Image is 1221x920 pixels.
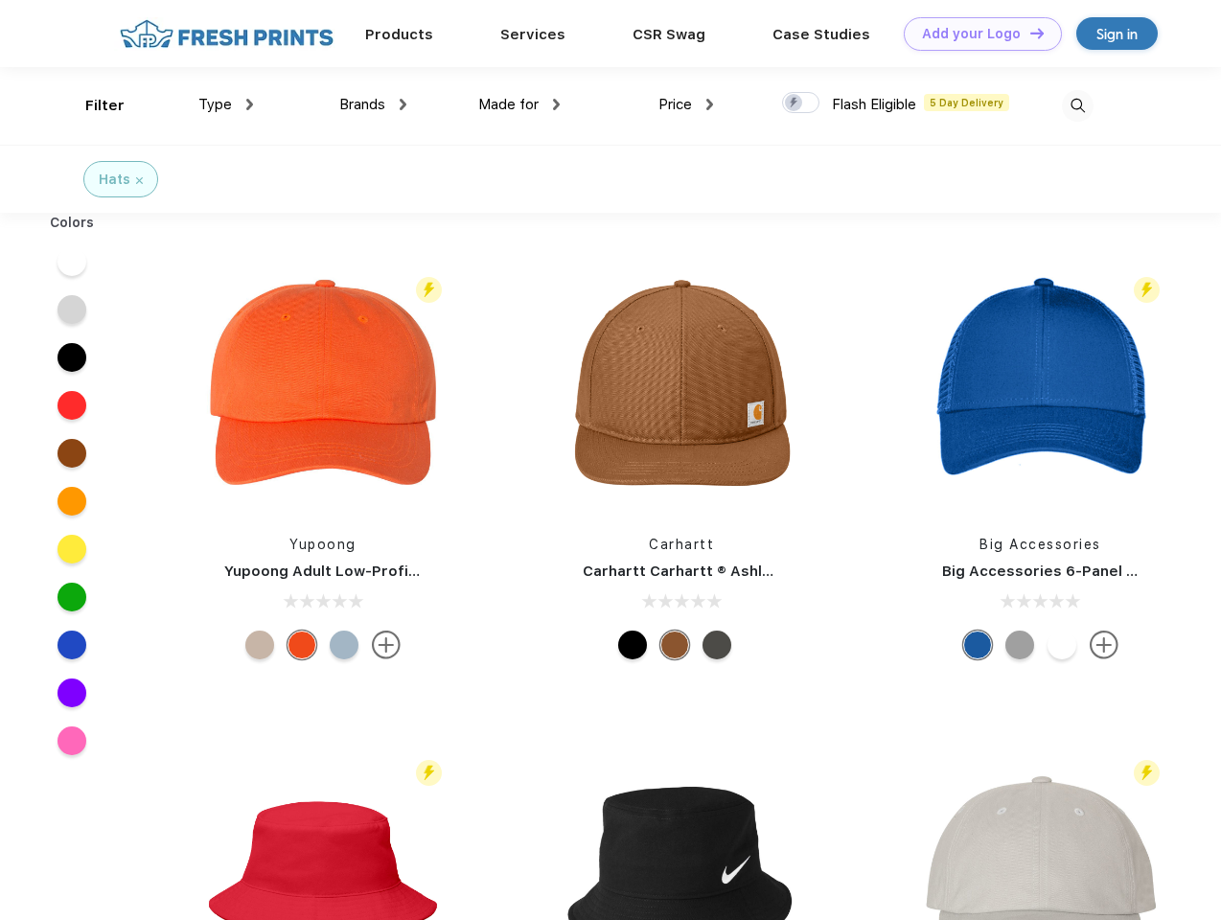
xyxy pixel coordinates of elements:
[1134,760,1160,786] img: flash_active_toggle.svg
[583,563,821,580] a: Carhartt Carhartt ® Ashland Cap
[330,631,358,659] div: Light Blue
[1096,23,1138,45] div: Sign in
[478,96,539,113] span: Made for
[553,99,560,110] img: dropdown.png
[1076,17,1158,50] a: Sign in
[1005,631,1034,659] div: Light Gray
[649,537,714,552] a: Carhartt
[288,631,316,659] div: Orange
[913,261,1168,516] img: func=resize&h=266
[1090,631,1118,659] img: more.svg
[1062,90,1094,122] img: desktop_search.svg
[35,213,109,233] div: Colors
[979,537,1101,552] a: Big Accessories
[245,631,274,659] div: Stone
[99,170,130,190] div: Hats
[136,177,143,184] img: filter_cancel.svg
[924,94,1009,111] span: 5 Day Delivery
[618,631,647,659] div: Black
[246,99,253,110] img: dropdown.png
[372,631,401,659] img: more.svg
[365,26,433,43] a: Products
[114,17,339,51] img: fo%20logo%202.webp
[703,631,731,659] div: Gravel
[1134,277,1160,303] img: flash_active_toggle.svg
[658,96,692,113] span: Price
[922,26,1021,42] div: Add your Logo
[224,563,578,580] a: Yupoong Adult Low-Profile Cotton Twill Dad Cap
[832,96,916,113] span: Flash Eligible
[198,96,232,113] span: Type
[963,631,992,659] div: Royal
[196,261,450,516] img: func=resize&h=266
[400,99,406,110] img: dropdown.png
[660,631,689,659] div: Carhartt Brown
[706,99,713,110] img: dropdown.png
[289,537,357,552] a: Yupoong
[416,277,442,303] img: flash_active_toggle.svg
[1030,28,1044,38] img: DT
[554,261,809,516] img: func=resize&h=266
[339,96,385,113] span: Brands
[1048,631,1076,659] div: White
[85,95,125,117] div: Filter
[416,760,442,786] img: flash_active_toggle.svg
